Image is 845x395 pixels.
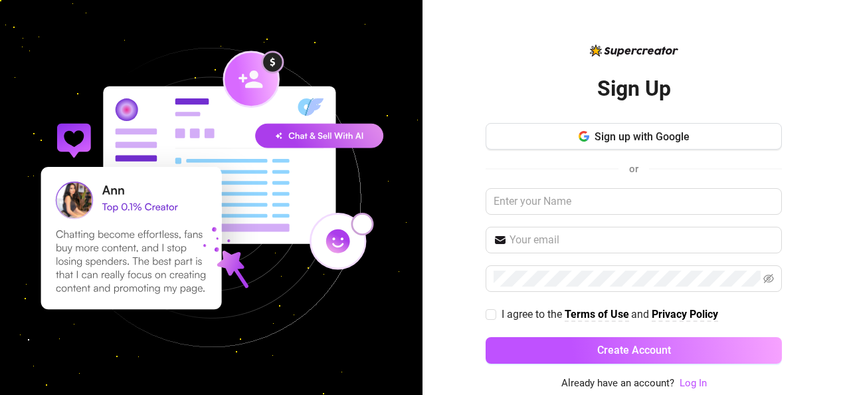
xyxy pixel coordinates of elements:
[565,308,629,321] strong: Terms of Use
[629,163,638,175] span: or
[486,337,782,364] button: Create Account
[486,123,782,150] button: Sign up with Google
[502,308,565,321] span: I agree to the
[590,45,678,57] img: logo-BBDzfeDw.svg
[597,75,671,102] h2: Sign Up
[565,308,629,322] a: Terms of Use
[652,308,718,321] strong: Privacy Policy
[597,344,671,356] span: Create Account
[652,308,718,322] a: Privacy Policy
[510,232,774,248] input: Your email
[680,377,707,389] a: Log In
[631,308,652,321] span: and
[680,376,707,392] a: Log In
[486,188,782,215] input: Enter your Name
[763,273,774,284] span: eye-invisible
[561,376,674,392] span: Already have an account?
[595,130,690,143] span: Sign up with Google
